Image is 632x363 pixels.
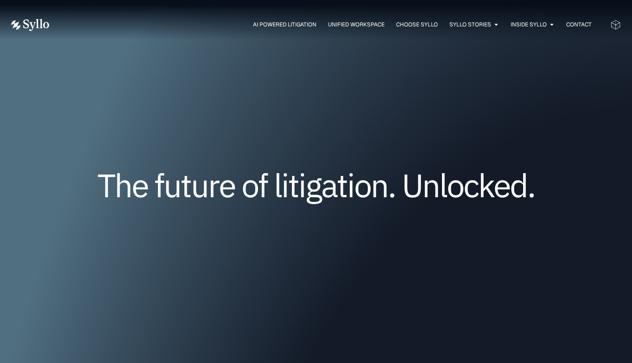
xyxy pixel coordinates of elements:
[396,20,438,29] a: Choose Syllo
[68,20,592,29] nav: Menu
[68,20,592,29] div: Menu Toggle
[328,20,385,29] a: Unified Workspace
[566,20,592,29] a: Contact
[511,20,547,29] a: Inside Syllo
[449,20,491,29] a: Syllo Stories
[11,19,49,31] img: Vector
[253,20,316,29] a: AI Powered Litigation
[67,170,565,200] h1: The future of litigation. Unlocked.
